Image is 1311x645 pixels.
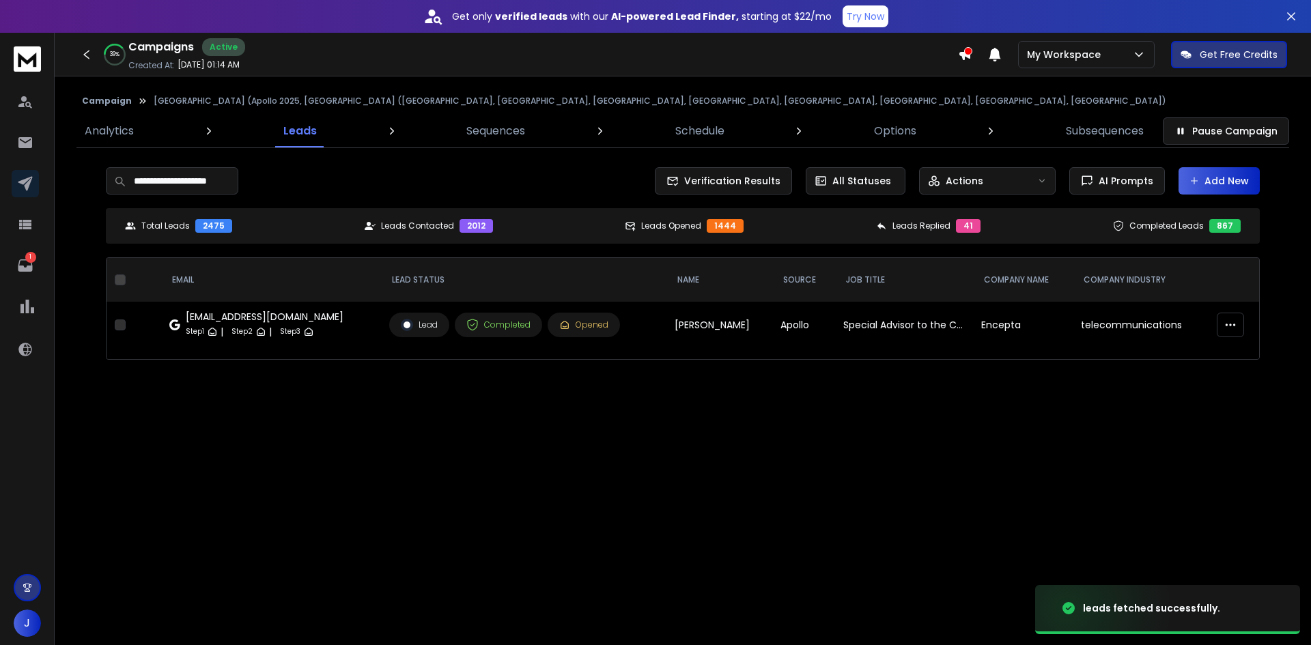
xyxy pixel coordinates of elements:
button: J [14,610,41,637]
div: Completed [466,319,531,331]
p: Step 3 [280,325,300,339]
div: 1444 [707,219,744,233]
p: Get only with our starting at $22/mo [452,10,832,23]
p: 1 [25,252,36,263]
p: Subsequences [1066,123,1144,139]
p: My Workspace [1027,48,1106,61]
p: | [269,325,272,339]
div: 2012 [460,219,493,233]
p: | [221,325,223,339]
img: logo [14,46,41,72]
th: Company industry [1073,258,1208,302]
th: EMAIL [161,258,381,302]
div: 2475 [195,219,232,233]
div: 41 [956,219,981,233]
p: Step 1 [186,325,204,339]
span: AI Prompts [1093,174,1153,188]
button: Get Free Credits [1171,41,1287,68]
button: Try Now [843,5,888,27]
p: Options [874,123,916,139]
p: Analytics [85,123,134,139]
p: Created At: [128,60,175,71]
th: Source [772,258,835,302]
p: Get Free Credits [1200,48,1278,61]
div: Opened [559,319,608,330]
button: Verification Results [655,167,792,195]
a: Subsequences [1058,115,1152,147]
button: AI Prompts [1069,167,1165,195]
strong: verified leads [495,10,567,23]
h1: Campaigns [128,39,194,55]
p: Total Leads [141,220,190,231]
p: All Statuses [832,174,891,188]
p: [GEOGRAPHIC_DATA] (Apollo 2025, [GEOGRAPHIC_DATA] ([GEOGRAPHIC_DATA], [GEOGRAPHIC_DATA], [GEOGRAP... [154,96,1166,106]
div: Active [202,38,245,56]
a: Schedule [667,115,733,147]
div: [EMAIL_ADDRESS][DOMAIN_NAME] [186,310,343,324]
th: Company Name [973,258,1073,302]
span: Verification Results [679,174,780,188]
p: Sequences [466,123,525,139]
div: leads fetched successfully. [1083,601,1220,615]
a: Options [866,115,925,147]
td: Apollo [772,302,835,348]
p: Leads Replied [892,220,950,231]
th: NAME [666,258,772,302]
button: Pause Campaign [1163,117,1289,145]
p: Completed Leads [1129,220,1204,231]
button: Add New [1179,167,1260,195]
p: Leads Contacted [381,220,454,231]
p: 39 % [110,51,119,59]
a: Sequences [458,115,533,147]
button: Campaign [82,96,132,106]
a: Leads [275,115,325,147]
p: Leads Opened [641,220,701,231]
th: LEAD STATUS [381,258,666,302]
p: Try Now [847,10,884,23]
td: telecommunications [1073,302,1208,348]
th: Job title [835,258,973,302]
div: 867 [1209,219,1241,233]
p: Actions [946,174,983,188]
p: [DATE] 01:14 AM [178,59,240,70]
td: Special Advisor to the CEO / Chief Revenue Officer [835,302,973,348]
p: Step 2 [231,325,253,339]
a: Analytics [76,115,142,147]
strong: AI-powered Lead Finder, [611,10,739,23]
td: Encepta [973,302,1073,348]
p: Schedule [675,123,724,139]
p: Leads [283,123,317,139]
a: 1 [12,252,39,279]
div: Lead [401,319,438,331]
td: [PERSON_NAME] [666,302,772,348]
